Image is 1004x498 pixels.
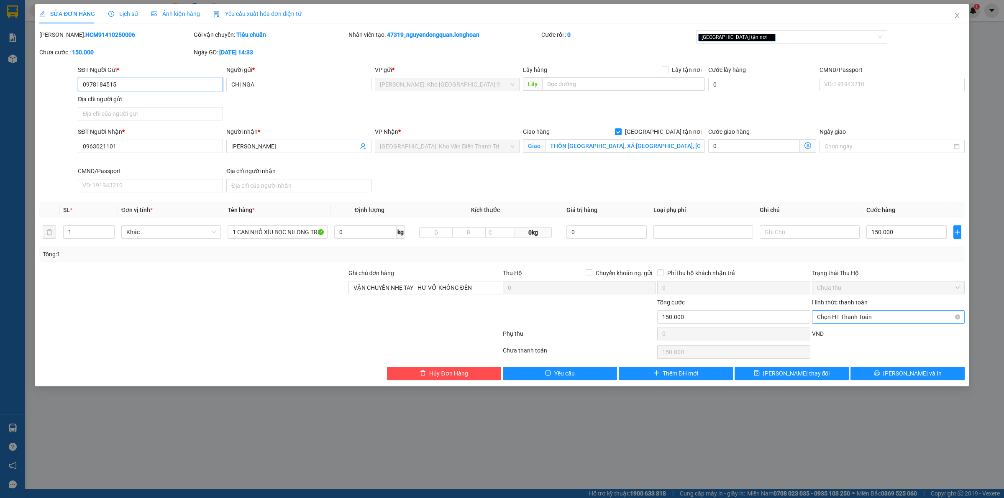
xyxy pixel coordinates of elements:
span: [PERSON_NAME] và In [883,369,942,378]
span: Hà Nội: Kho Văn Điển Thanh Trì [380,140,515,153]
div: Trạng thái Thu Hộ [812,268,965,278]
span: [PERSON_NAME] thay đổi [763,369,830,378]
span: clock-circle [108,11,114,17]
b: 150.000 [72,49,94,56]
label: Cước giao hàng [708,128,750,135]
div: Địa chỉ người nhận [226,166,371,176]
span: VP Nhận [375,128,398,135]
th: Ghi chú [756,202,863,218]
button: delete [43,225,56,239]
span: Tổng cước [657,299,685,306]
span: close-circle [955,314,960,319]
div: Cước rồi : [541,30,694,39]
div: Người nhận [226,127,371,136]
span: close [768,35,772,39]
input: D [419,227,453,238]
b: 0 [567,31,571,38]
span: dollar-circle [804,142,811,149]
span: [PHONE_NUMBER] [3,28,64,43]
div: Tổng: 1 [43,250,387,259]
span: Chọn HT Thanh Toán [817,311,960,323]
span: Thu Hộ [503,270,522,276]
span: SL [63,207,70,213]
span: Lấy hàng [523,66,547,73]
strong: CSKH: [23,28,44,36]
span: Mã đơn: HCM91410250005 [3,51,129,62]
div: SĐT Người Nhận [78,127,223,136]
input: Cước giao hàng [708,139,800,153]
span: [GEOGRAPHIC_DATA] tận nơi [622,127,705,136]
input: R [452,227,486,238]
div: Ngày GD: [194,48,346,57]
div: Người gửi [226,65,371,74]
span: Lịch sử [108,10,138,17]
span: Thêm ĐH mới [663,369,698,378]
span: Chuyển khoản ng. gửi [592,268,656,278]
span: picture [151,11,157,17]
span: printer [874,370,880,377]
button: deleteHủy Đơn Hàng [387,367,501,380]
span: plus [653,370,659,377]
button: Close [945,4,969,28]
span: edit [39,11,45,17]
strong: PHIẾU DÁN LÊN HÀNG [59,4,169,15]
span: Giá trị hàng [566,207,597,213]
img: icon [213,11,220,18]
span: Ngày in phiếu: 12:52 ngày [56,17,172,26]
div: VP gửi [375,65,520,74]
span: Chưa thu [817,281,960,294]
button: save[PERSON_NAME] thay đổi [735,367,849,380]
span: Giao [523,139,545,153]
span: Lấy tận nơi [668,65,705,74]
th: Loại phụ phí [650,202,756,218]
div: [PERSON_NAME]: [39,30,192,39]
span: delete [420,370,426,377]
div: CMND/Passport [78,166,223,176]
input: Ghi chú đơn hàng [348,281,501,294]
input: Ngày giao [825,142,952,151]
input: Dọc đường [542,77,705,91]
span: Yêu cầu [554,369,575,378]
span: exclamation-circle [545,370,551,377]
button: exclamation-circleYêu cầu [503,367,617,380]
span: kg [397,225,405,239]
span: Lấy [523,77,542,91]
button: plus [953,225,961,239]
span: close [954,12,960,19]
div: Gói vận chuyển: [194,30,346,39]
div: SĐT Người Gửi [78,65,223,74]
div: Địa chỉ người gửi [78,94,223,104]
button: printer[PERSON_NAME] và In [850,367,965,380]
div: CMND/Passport [820,65,965,74]
label: Cước lấy hàng [708,66,746,73]
input: Ghi Chú [760,225,859,239]
label: Hình thức thanh toán [812,299,868,306]
span: Hủy Đơn Hàng [429,369,468,378]
span: Định lượng [355,207,384,213]
input: Địa chỉ của người gửi [78,107,223,120]
span: Phí thu hộ khách nhận trả [664,268,738,278]
button: plusThêm ĐH mới [619,367,733,380]
input: VD: Bàn, Ghế [228,225,327,239]
b: Tiêu chuẩn [236,31,266,38]
b: 47319_nguyendongquan.longhoan [387,31,479,38]
span: [GEOGRAPHIC_DATA] tận nơi [698,34,776,41]
input: Cước lấy hàng [708,78,816,91]
span: VND [812,330,824,337]
span: Giao hàng [523,128,550,135]
label: Ghi chú đơn hàng [348,270,394,276]
div: Chưa thanh toán [502,346,656,360]
input: Địa chỉ của người nhận [226,179,371,192]
span: Đơn vị tính [121,207,153,213]
span: 0kg [515,227,552,238]
span: Hồ Chí Minh: Kho Thủ Đức & Quận 9 [380,78,515,91]
b: HCM91410250006 [85,31,135,38]
label: Ngày giao [820,128,846,135]
span: Tên hàng [228,207,255,213]
span: Cước hàng [866,207,895,213]
div: Nhân viên tạo: [348,30,540,39]
span: plus [954,229,961,235]
input: C [485,227,515,238]
span: Yêu cầu xuất hóa đơn điện tử [213,10,302,17]
span: Khác [126,226,216,238]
